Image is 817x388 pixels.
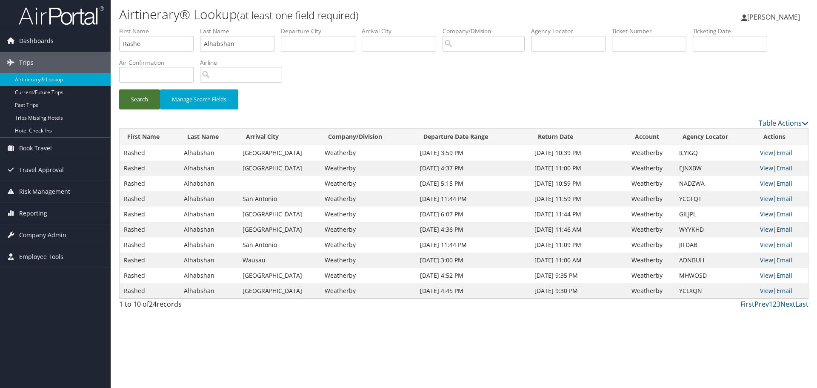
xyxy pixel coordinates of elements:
[119,27,200,35] label: First Name
[627,253,675,268] td: Weatherby
[120,253,180,268] td: Rashed
[320,207,416,222] td: Weatherby
[320,176,416,191] td: Weatherby
[627,222,675,237] td: Weatherby
[238,161,320,176] td: [GEOGRAPHIC_DATA]
[530,268,627,283] td: [DATE] 9:35 PM
[530,161,627,176] td: [DATE] 11:00 PM
[756,207,808,222] td: |
[760,241,773,249] a: View
[777,256,792,264] a: Email
[19,246,63,267] span: Employee Tools
[777,149,792,157] a: Email
[627,237,675,253] td: Weatherby
[777,225,792,233] a: Email
[120,283,180,299] td: Rashed
[416,129,531,145] th: Departure Date Range: activate to sort column ascending
[530,253,627,268] td: [DATE] 11:00 AM
[120,145,180,161] td: Rashed
[416,253,531,268] td: [DATE] 3:00 PM
[160,89,238,109] button: Manage Search Fields
[760,149,773,157] a: View
[238,129,320,145] th: Arrival City: activate to sort column ascending
[675,191,756,207] td: YCGFQT
[416,161,531,176] td: [DATE] 4:37 PM
[19,138,52,159] span: Book Travel
[19,30,54,52] span: Dashboards
[416,237,531,253] td: [DATE] 11:44 PM
[180,176,238,191] td: Alhabshan
[200,58,289,67] label: Airline
[777,241,792,249] a: Email
[180,191,238,207] td: Alhabshan
[416,207,531,222] td: [DATE] 6:07 PM
[693,27,774,35] label: Ticketing Date
[238,253,320,268] td: Wausau
[320,237,416,253] td: Weatherby
[760,271,773,279] a: View
[756,191,808,207] td: |
[120,207,180,222] td: Rashed
[120,222,180,237] td: Rashed
[756,283,808,299] td: |
[19,159,64,181] span: Travel Approval
[769,299,773,309] a: 1
[627,191,675,207] td: Weatherby
[19,203,47,224] span: Reporting
[19,224,66,246] span: Company Admin
[627,268,675,283] td: Weatherby
[416,268,531,283] td: [DATE] 4:52 PM
[180,207,238,222] td: Alhabshan
[237,8,359,22] small: (at least one field required)
[281,27,362,35] label: Departure City
[320,222,416,237] td: Weatherby
[675,207,756,222] td: GILJPL
[795,299,808,309] a: Last
[238,191,320,207] td: San Antonio
[756,222,808,237] td: |
[612,27,693,35] label: Ticket Number
[320,283,416,299] td: Weatherby
[180,253,238,268] td: Alhabshan
[120,191,180,207] td: Rashed
[675,253,756,268] td: ADNBUH
[530,145,627,161] td: [DATE] 10:39 PM
[320,145,416,161] td: Weatherby
[238,237,320,253] td: San Antonio
[416,145,531,161] td: [DATE] 3:59 PM
[747,12,800,22] span: [PERSON_NAME]
[530,222,627,237] td: [DATE] 11:46 AM
[180,283,238,299] td: Alhabshan
[627,129,675,145] th: Account: activate to sort column ascending
[120,268,180,283] td: Rashed
[777,195,792,203] a: Email
[760,164,773,172] a: View
[149,299,157,309] span: 24
[416,283,531,299] td: [DATE] 4:45 PM
[756,176,808,191] td: |
[756,268,808,283] td: |
[777,299,780,309] a: 3
[756,253,808,268] td: |
[754,299,769,309] a: Prev
[120,129,180,145] th: First Name: activate to sort column ascending
[19,6,104,26] img: airportal-logo.png
[180,161,238,176] td: Alhabshan
[675,129,756,145] th: Agency Locator: activate to sort column ascending
[740,299,754,309] a: First
[741,4,808,30] a: [PERSON_NAME]
[19,181,70,202] span: Risk Management
[180,222,238,237] td: Alhabshan
[675,145,756,161] td: ILYIGQ
[119,6,579,23] h1: Airtinerary® Lookup
[238,145,320,161] td: [GEOGRAPHIC_DATA]
[760,287,773,295] a: View
[416,191,531,207] td: [DATE] 11:44 PM
[320,161,416,176] td: Weatherby
[530,176,627,191] td: [DATE] 10:59 PM
[675,268,756,283] td: MHWOSD
[777,287,792,295] a: Email
[180,145,238,161] td: Alhabshan
[119,58,200,67] label: Air Confirmation
[675,176,756,191] td: NADZWA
